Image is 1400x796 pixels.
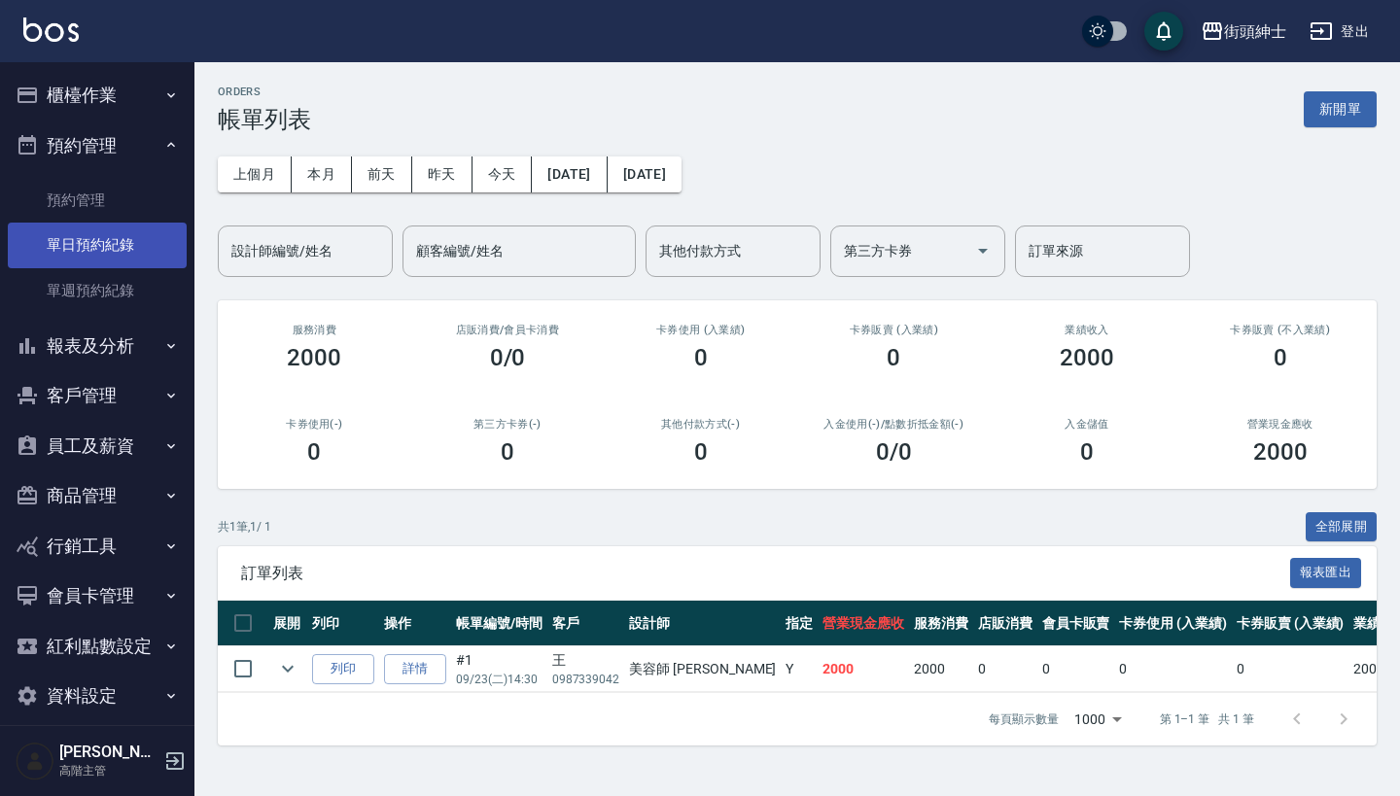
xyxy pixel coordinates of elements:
[8,121,187,171] button: 預約管理
[1224,19,1286,44] div: 街頭紳士
[1160,710,1254,728] p: 第 1–1 筆 共 1 筆
[16,742,54,780] img: Person
[241,418,388,431] h2: 卡券使用(-)
[1306,512,1378,542] button: 全部展開
[501,438,514,466] h3: 0
[876,438,912,466] h3: 0 /0
[1274,344,1287,371] h3: 0
[532,156,607,192] button: [DATE]
[781,601,818,646] th: 指定
[552,671,620,688] p: 0987339042
[8,571,187,621] button: 會員卡管理
[909,601,973,646] th: 服務消費
[218,156,292,192] button: 上個月
[435,324,581,336] h2: 店販消費 /會員卡消費
[694,344,708,371] h3: 0
[1253,438,1308,466] h3: 2000
[1067,693,1129,745] div: 1000
[59,743,158,762] h5: [PERSON_NAME]
[8,70,187,121] button: 櫃檯作業
[1232,601,1349,646] th: 卡券販賣 (入業績)
[8,321,187,371] button: 報表及分析
[8,521,187,571] button: 行銷工具
[624,601,781,646] th: 設計師
[8,178,187,223] a: 預約管理
[887,344,900,371] h3: 0
[379,601,451,646] th: 操作
[1014,418,1161,431] h2: 入金儲值
[1080,438,1094,466] h3: 0
[218,86,311,98] h2: ORDERS
[451,601,547,646] th: 帳單編號/時間
[8,268,187,313] a: 單週預約紀錄
[23,17,79,42] img: Logo
[627,324,774,336] h2: 卡券使用 (入業績)
[1302,14,1377,50] button: 登出
[412,156,472,192] button: 昨天
[456,671,542,688] p: 09/23 (二) 14:30
[59,762,158,779] p: 高階主管
[989,710,1059,728] p: 每頁顯示數量
[268,601,307,646] th: 展開
[547,601,625,646] th: 客戶
[8,421,187,471] button: 員工及薪資
[241,564,1290,583] span: 訂單列表
[8,621,187,672] button: 紅利點數設定
[273,654,302,683] button: expand row
[909,646,973,692] td: 2000
[1304,99,1377,118] a: 新開單
[627,418,774,431] h2: 其他付款方式(-)
[1290,558,1362,588] button: 報表匯出
[967,235,998,266] button: Open
[490,344,526,371] h3: 0/0
[818,646,909,692] td: 2000
[1037,646,1115,692] td: 0
[8,470,187,521] button: 商品管理
[821,324,967,336] h2: 卡券販賣 (入業績)
[608,156,682,192] button: [DATE]
[8,671,187,721] button: 資料設定
[1304,91,1377,127] button: 新開單
[1290,563,1362,581] a: 報表匯出
[973,601,1037,646] th: 店販消費
[973,646,1037,692] td: 0
[1060,344,1114,371] h3: 2000
[781,646,818,692] td: Y
[1114,646,1232,692] td: 0
[307,438,321,466] h3: 0
[1207,324,1353,336] h2: 卡券販賣 (不入業績)
[694,438,708,466] h3: 0
[1144,12,1183,51] button: save
[218,518,271,536] p: 共 1 筆, 1 / 1
[8,370,187,421] button: 客戶管理
[1114,601,1232,646] th: 卡券使用 (入業績)
[312,654,374,684] button: 列印
[818,601,909,646] th: 營業現金應收
[287,344,341,371] h3: 2000
[1014,324,1161,336] h2: 業績收入
[292,156,352,192] button: 本月
[624,646,781,692] td: 美容師 [PERSON_NAME]
[472,156,533,192] button: 今天
[1207,418,1353,431] h2: 營業現金應收
[218,106,311,133] h3: 帳單列表
[821,418,967,431] h2: 入金使用(-) /點數折抵金額(-)
[307,601,379,646] th: 列印
[8,223,187,267] a: 單日預約紀錄
[1037,601,1115,646] th: 會員卡販賣
[451,646,547,692] td: #1
[552,650,620,671] div: 王
[1193,12,1294,52] button: 街頭紳士
[384,654,446,684] a: 詳情
[435,418,581,431] h2: 第三方卡券(-)
[241,324,388,336] h3: 服務消費
[352,156,412,192] button: 前天
[1232,646,1349,692] td: 0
